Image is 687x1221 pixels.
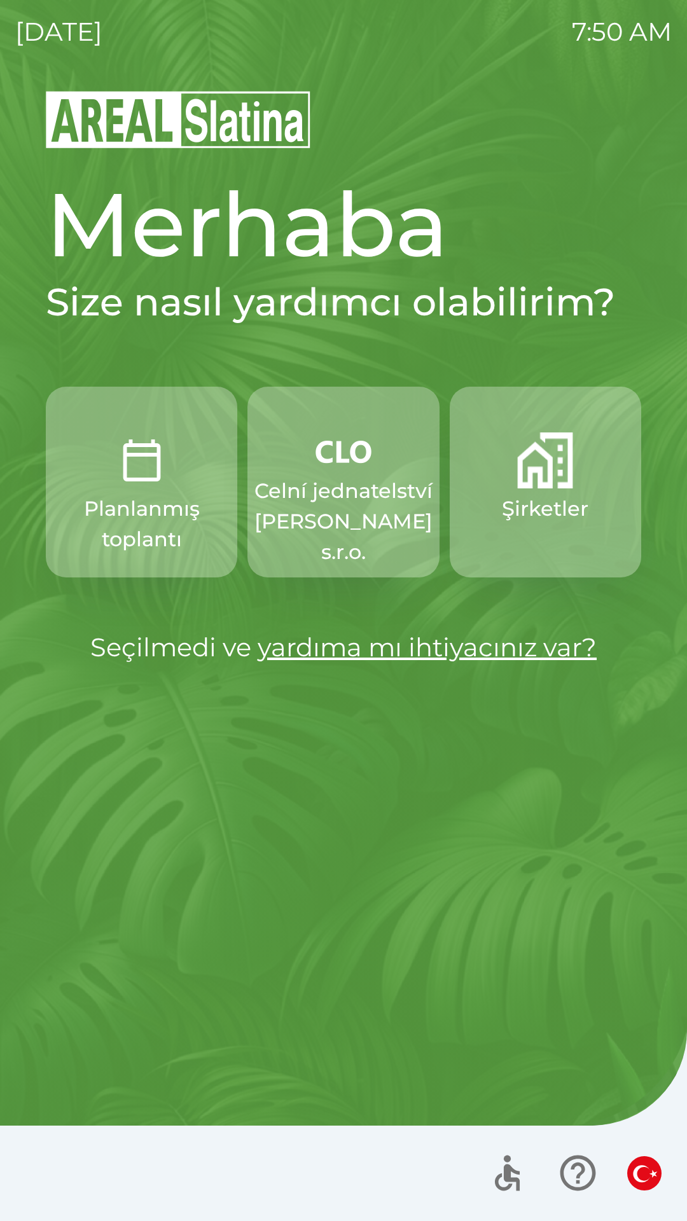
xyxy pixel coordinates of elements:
[46,170,641,279] h1: Merhaba
[502,493,588,524] p: Şirketler
[450,387,641,577] button: Şirketler
[247,387,439,577] button: Celní jednatelství [PERSON_NAME] s.r.o.
[76,493,207,555] p: Planlanmış toplantı
[114,432,170,488] img: 0ea463ad-1074-4378-bee6-aa7a2f5b9440.png
[46,628,641,666] p: Seçilmedi ve
[627,1156,662,1190] img: tr flag
[316,432,371,471] img: 889875ac-0dea-4846-af73-0927569c3e97.png
[517,432,573,488] img: 58b4041c-2a13-40f9-aad2-b58ace873f8c.png
[254,476,433,567] p: Celní jednatelství [PERSON_NAME] s.r.o.
[46,387,237,577] button: Planlanmış toplantı
[258,631,597,663] a: yardıma mı ihtiyacınız var?
[46,89,641,150] img: Logo
[15,13,102,51] p: [DATE]
[46,279,641,326] h2: Size nasıl yardımcı olabilirim?
[572,13,672,51] p: 7:50 AM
